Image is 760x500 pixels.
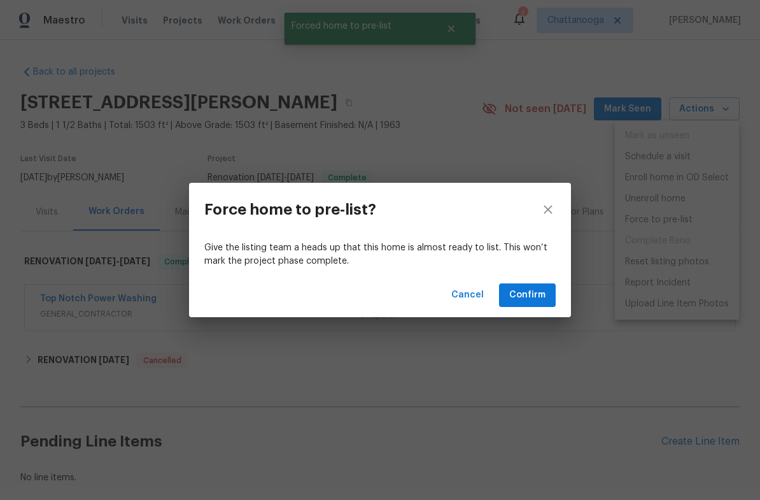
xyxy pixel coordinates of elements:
button: Cancel [446,283,489,307]
span: Cancel [451,287,484,303]
h3: Force home to pre-list? [204,201,376,218]
p: Give the listing team a heads up that this home is almost ready to list. This won’t mark the proj... [204,241,556,268]
button: close [525,183,571,236]
span: Confirm [509,287,545,303]
button: Confirm [499,283,556,307]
